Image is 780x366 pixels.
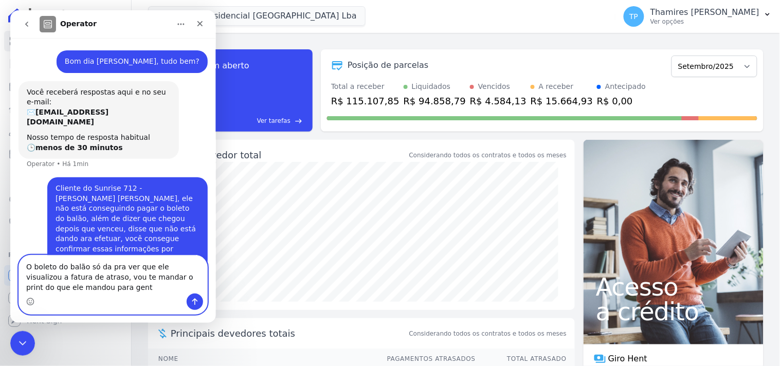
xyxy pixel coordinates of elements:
[650,7,759,17] p: Thamires [PERSON_NAME]
[331,94,400,108] div: R$ 115.107,85
[4,31,127,51] a: Visão Geral
[605,81,646,92] div: Antecipado
[10,10,216,323] iframe: Intercom live chat
[4,265,127,286] a: Recebíveis
[46,40,197,63] div: Bom dia [PERSON_NAME], tudo bem?
[186,116,302,125] a: Ver tarefas east
[148,6,366,26] button: Edíficio Residencial [GEOGRAPHIC_DATA] Lba
[412,81,451,92] div: Liquidados
[4,167,127,187] a: Transferências
[4,121,127,142] a: Clientes
[9,245,197,283] textarea: Envie uma mensagem...
[10,331,35,356] iframe: Intercom live chat
[4,76,127,97] a: Parcelas
[478,81,510,92] div: Vencidos
[8,71,169,149] div: Você receberá respostas aqui e no seu e-mail:✉️[EMAIL_ADDRESS][DOMAIN_NAME]Nosso tempo de respost...
[295,117,302,125] span: east
[8,167,197,272] div: Thamires diz…
[4,288,127,308] a: Conta Hent
[171,148,407,162] div: Saldo devedor total
[257,116,291,125] span: Ver tarefas
[4,53,127,74] a: Contratos
[629,13,638,20] span: TP
[608,353,647,365] span: Giro Hent
[16,151,78,157] div: Operator • Há 1min
[8,249,123,261] div: Plataformas
[539,81,574,92] div: A receber
[409,151,567,160] div: Considerando todos os contratos e todos os meses
[615,2,780,31] button: TP Thamires [PERSON_NAME] Ver opções
[597,94,646,108] div: R$ 0,00
[596,299,751,324] span: a crédito
[4,212,127,232] a: Negativação
[4,99,127,119] a: Lotes
[409,329,567,338] span: Considerando todos os contratos e todos os meses
[37,167,197,260] div: Cliente do Sunrise 712 - [PERSON_NAME] [PERSON_NAME], ele não está conseguindo pagar o boleto do ...
[348,59,429,71] div: Posição de parcelas
[404,94,466,108] div: R$ 94.858,79
[16,77,160,117] div: Você receberá respostas aqui e no seu e-mail: ✉️
[16,287,24,296] button: Selecionador de Emoji
[596,274,751,299] span: Acesso
[8,71,197,168] div: Operator diz…
[55,46,189,57] div: Bom dia [PERSON_NAME], tudo bem?
[531,94,593,108] div: R$ 15.664,93
[45,173,189,254] div: Cliente do Sunrise 712 - [PERSON_NAME] [PERSON_NAME], ele não está conseguindo pagar o boleto do ...
[16,98,98,116] b: [EMAIL_ADDRESS][DOMAIN_NAME]
[171,326,407,340] span: Principais devedores totais
[4,144,127,164] a: Minha Carteira
[176,283,193,300] button: Enviar uma mensagem
[16,122,160,142] div: Nosso tempo de resposta habitual 🕒
[25,133,113,141] b: menos de 30 minutos
[470,94,527,108] div: R$ 4.584,13
[331,81,400,92] div: Total a receber
[4,189,127,210] a: Crédito
[650,17,759,26] p: Ver opções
